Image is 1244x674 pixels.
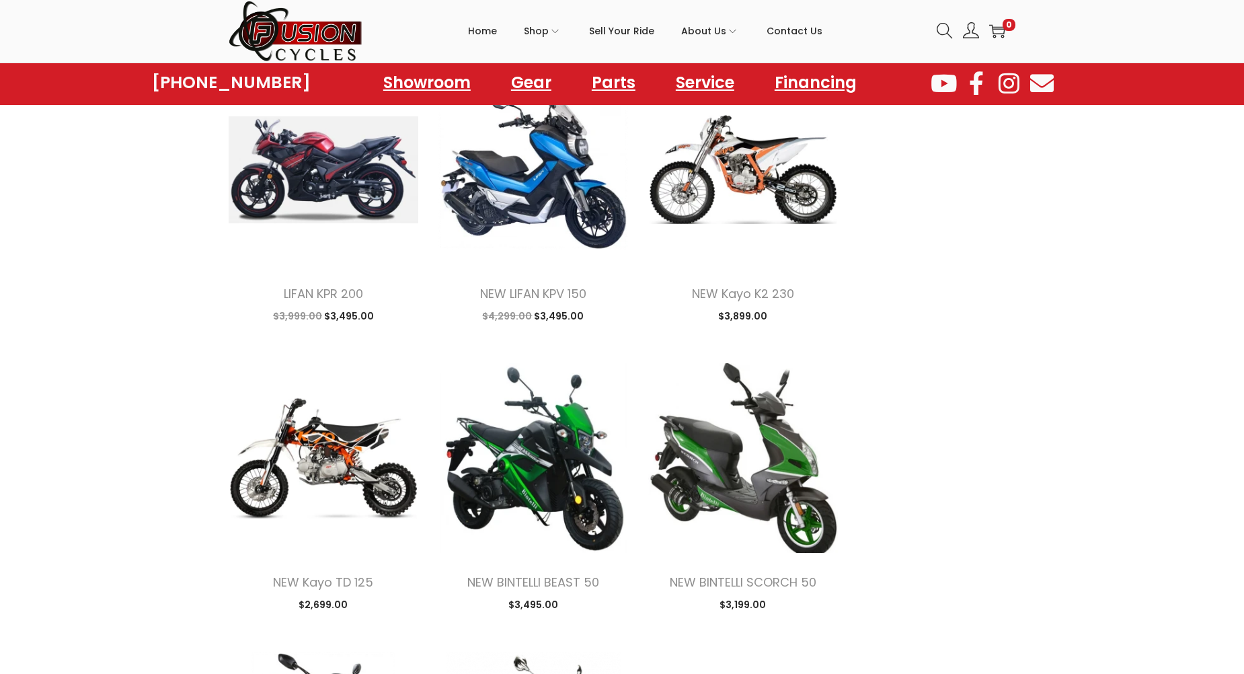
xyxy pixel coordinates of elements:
span: 3,999.00 [273,309,322,323]
span: 3,495.00 [508,598,558,611]
a: Shop [524,1,562,61]
a: Home [468,1,497,61]
span: Contact Us [767,14,822,48]
a: About Us [681,1,740,61]
span: Sell Your Ride [589,14,654,48]
span: $ [534,309,540,323]
span: 3,495.00 [324,309,374,323]
span: 3,199.00 [720,598,766,611]
span: $ [718,309,724,323]
a: Gear [498,67,565,98]
a: [PHONE_NUMBER] [152,73,311,92]
span: 4,299.00 [482,309,532,323]
span: 2,699.00 [299,598,348,611]
a: Parts [578,67,649,98]
a: NEW BINTELLI SCORCH 50 [670,574,816,591]
a: LIFAN KPR 200 [284,285,363,302]
span: $ [508,598,514,611]
a: NEW Kayo TD 125 [273,574,373,591]
span: Shop [524,14,549,48]
a: 0 [989,23,1005,39]
span: About Us [681,14,726,48]
a: Service [662,67,748,98]
a: NEW BINTELLI BEAST 50 [467,574,599,591]
nav: Primary navigation [363,1,927,61]
a: Financing [761,67,870,98]
span: $ [720,598,726,611]
img: Product image [229,363,418,553]
span: Home [468,14,497,48]
a: NEW Kayo K2 230 [692,285,794,302]
a: Contact Us [767,1,822,61]
span: $ [273,309,279,323]
span: 3,495.00 [534,309,584,323]
a: Showroom [370,67,484,98]
a: Sell Your Ride [589,1,654,61]
nav: Menu [370,67,870,98]
span: $ [482,309,488,323]
span: 3,899.00 [718,309,767,323]
a: NEW LIFAN KPV 150 [480,285,586,302]
span: $ [299,598,305,611]
span: $ [324,309,330,323]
